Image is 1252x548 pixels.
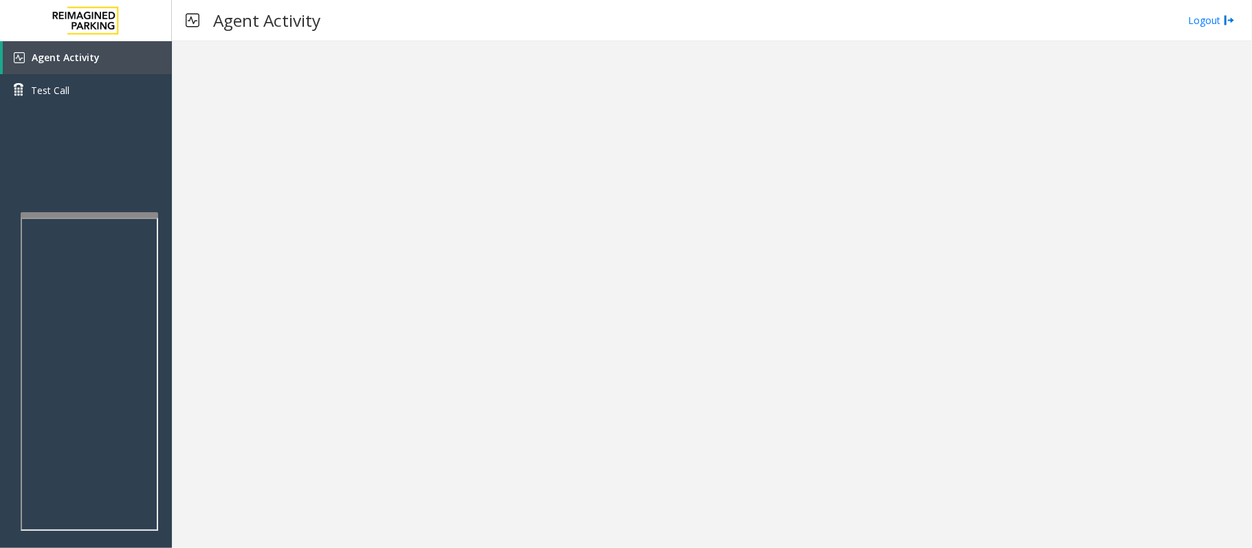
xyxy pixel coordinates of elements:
img: logout [1224,13,1235,27]
span: Agent Activity [32,51,100,64]
a: Logout [1188,13,1235,27]
img: 'icon' [14,52,25,63]
span: Test Call [31,83,69,98]
img: pageIcon [186,3,199,37]
a: Agent Activity [3,41,172,74]
h3: Agent Activity [206,3,327,37]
